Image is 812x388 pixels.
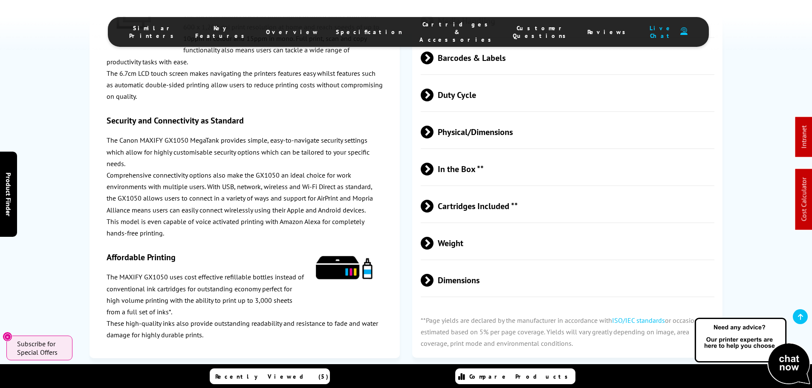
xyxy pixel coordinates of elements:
h3: Affordable Printing [107,252,383,263]
span: Key Features [195,24,249,40]
span: Specification [336,28,402,36]
span: Product Finder [4,172,13,216]
span: Live Chat [647,24,676,40]
span: Weight [421,227,715,259]
p: These high-quality inks also provide outstanding readability and resistance to fade and water dam... [107,318,383,341]
span: Cartridges Included ** [421,190,715,222]
img: user-headset-duotone.svg [680,27,688,35]
span: Dimensions [421,264,715,296]
a: Intranet [800,126,808,149]
h3: Security and Connectivity as Standard [107,115,383,126]
img: canon-megatank-icon-140.png [316,247,373,288]
a: Recently Viewed (5) [210,368,330,384]
span: Reviews [587,28,630,36]
span: Overview [266,28,319,36]
span: Subscribe for Special Offers [17,339,64,356]
a: Cost Calculator [800,178,808,221]
p: The 6.7cm LCD touch screen makes navigating the printers features easy whilst features such as au... [107,68,383,103]
p: Comprehensive connectivity options also make the GX1050 an ideal choice for work environments wit... [107,170,383,216]
span: Customer Questions [513,24,570,40]
p: **Page yields are declared by the manufacturer in accordance with or occasionally estimated based... [412,306,722,358]
span: Compare Products [469,373,572,380]
p: This model is even capable of voice activated printing with Amazon Alexa for completely hands-fre... [107,216,383,239]
a: Compare Products [455,368,575,384]
span: Duty Cycle [421,79,715,111]
p: The Canon MAXIFY GX1050 MegaTank provides simple, easy-to-navigate security settings which allow ... [107,135,383,170]
img: Open Live Chat window [693,316,812,386]
p: The MAXIFY GX1050 uses cost effective refillable bottles instead of conventional ink cartridges f... [107,271,383,318]
button: Close [3,332,12,342]
a: ISO/IEC standards [612,316,665,325]
span: Recently Viewed (5) [215,373,329,380]
span: Barcodes & Labels [421,42,715,74]
span: In the Box ** [421,153,715,185]
span: Cartridges & Accessories [419,20,496,43]
span: Similar Printers [129,24,178,40]
span: Physical/Dimensions [421,116,715,148]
